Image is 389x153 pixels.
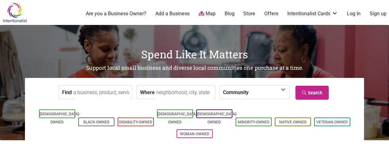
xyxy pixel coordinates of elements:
a: Sign up [370,10,387,17]
a: Add a Business [155,10,190,17]
a: Log In [347,10,361,17]
a: Search [295,86,329,100]
label: Where [140,85,155,99]
a: Veteran-Owned [316,120,348,124]
a: [DEMOGRAPHIC_DATA]-Owned [197,112,237,124]
a: Offers [264,10,278,17]
a: Disability-Owned [119,120,152,124]
a: [DEMOGRAPHIC_DATA]-Owned [158,112,198,124]
label: Find [62,85,72,99]
a: Native-Owned [279,120,307,124]
a: Woman-Owned [180,132,209,136]
a: Are you a Business Owner? [86,10,146,17]
a: Map [199,10,216,17]
a: Blog [225,10,235,17]
a: Intentionalist Cards [287,10,338,17]
input: neighborhood, city, state [156,85,213,99]
a: Store [243,10,255,17]
a: [DEMOGRAPHIC_DATA]-Owned [40,112,80,124]
a: Black-Owned [83,120,109,124]
a: Minority-Owned [238,120,270,124]
label: Community [223,85,249,99]
input: a business, product, service [73,85,130,99]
